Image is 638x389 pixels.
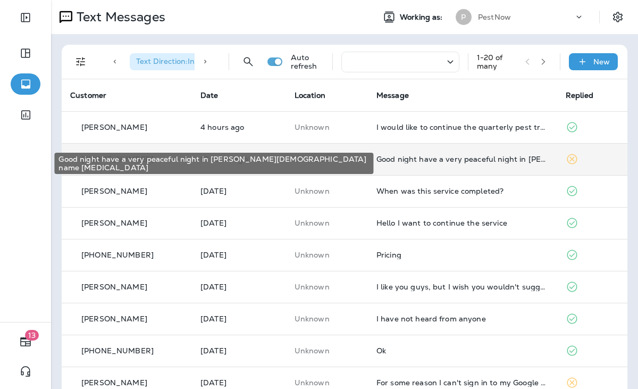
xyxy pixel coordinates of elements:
p: New [593,57,610,66]
p: This customer does not have a last location and the phone number they messaged is not assigned to... [295,123,359,131]
p: [PHONE_NUMBER] [81,251,154,259]
p: Sep 23, 2025 09:02 AM [200,314,278,323]
div: Good night have a very peaceful night in christ Jesus name amen [376,155,549,163]
p: This customer does not have a last location and the phone number they messaged is not assigned to... [295,314,359,323]
div: When was this service completed? [376,187,549,195]
span: Working as: [400,13,445,22]
div: Text Direction:Incoming [130,53,238,70]
p: [PERSON_NAME] [81,283,147,291]
p: [PERSON_NAME] [81,123,147,131]
button: 13 [11,331,40,352]
span: Text Direction : Incoming [136,56,221,66]
span: Date [200,90,219,100]
button: Search Messages [238,51,259,72]
p: This customer does not have a last location and the phone number they messaged is not assigned to... [295,346,359,355]
p: Sep 29, 2025 09:10 AM [200,187,278,195]
p: [PERSON_NAME] [81,378,147,387]
p: Sep 28, 2025 09:54 AM [200,219,278,227]
p: This customer does not have a last location and the phone number they messaged is not assigned to... [295,378,359,387]
p: Sep 26, 2025 11:29 AM [200,251,278,259]
div: Hello I want to continue the service [376,219,549,227]
div: I would like to continue the quarterly pest treatment. Can you schedule an appointment for this p... [376,123,549,131]
p: [PERSON_NAME] [81,187,147,195]
div: I like you guys, but I wish you wouldn't suggest what rating to give you! [376,283,549,291]
p: Sep 23, 2025 12:13 PM [200,283,278,291]
div: For some reason I can't sign in to my Google Account. I tried several times and is impossible to!... [376,378,549,387]
div: P [456,9,472,25]
p: PestNow [478,13,511,21]
div: Ok [376,346,549,355]
p: This customer does not have a last location and the phone number they messaged is not assigned to... [295,219,359,227]
span: Message [376,90,409,100]
p: [PERSON_NAME] [81,314,147,323]
p: This customer does not have a last location and the phone number they messaged is not assigned to... [295,187,359,195]
p: [PHONE_NUMBER] [81,346,154,355]
button: Expand Sidebar [11,7,40,28]
p: This customer does not have a last location and the phone number they messaged is not assigned to... [295,283,359,291]
span: 13 [25,330,39,341]
span: Location [295,90,325,100]
div: Pricing [376,251,549,259]
p: Sep 30, 2025 07:14 AM [200,123,278,131]
p: Text Messages [72,9,165,25]
div: 1 - 20 of many [477,53,517,70]
span: Replied [566,90,593,100]
p: This customer does not have a last location and the phone number they messaged is not assigned to... [295,251,359,259]
button: Filters [70,51,91,72]
div: Good night have a very peaceful night in [PERSON_NAME][DEMOGRAPHIC_DATA] name [MEDICAL_DATA] [54,153,373,174]
p: Sep 20, 2025 07:05 AM [200,346,278,355]
div: I have not heard from anyone [376,314,549,323]
p: Sep 19, 2025 12:05 PM [200,378,278,387]
p: [PERSON_NAME] [81,219,147,227]
span: Customer [70,90,106,100]
button: Settings [608,7,627,27]
p: Auto refresh [291,53,324,70]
